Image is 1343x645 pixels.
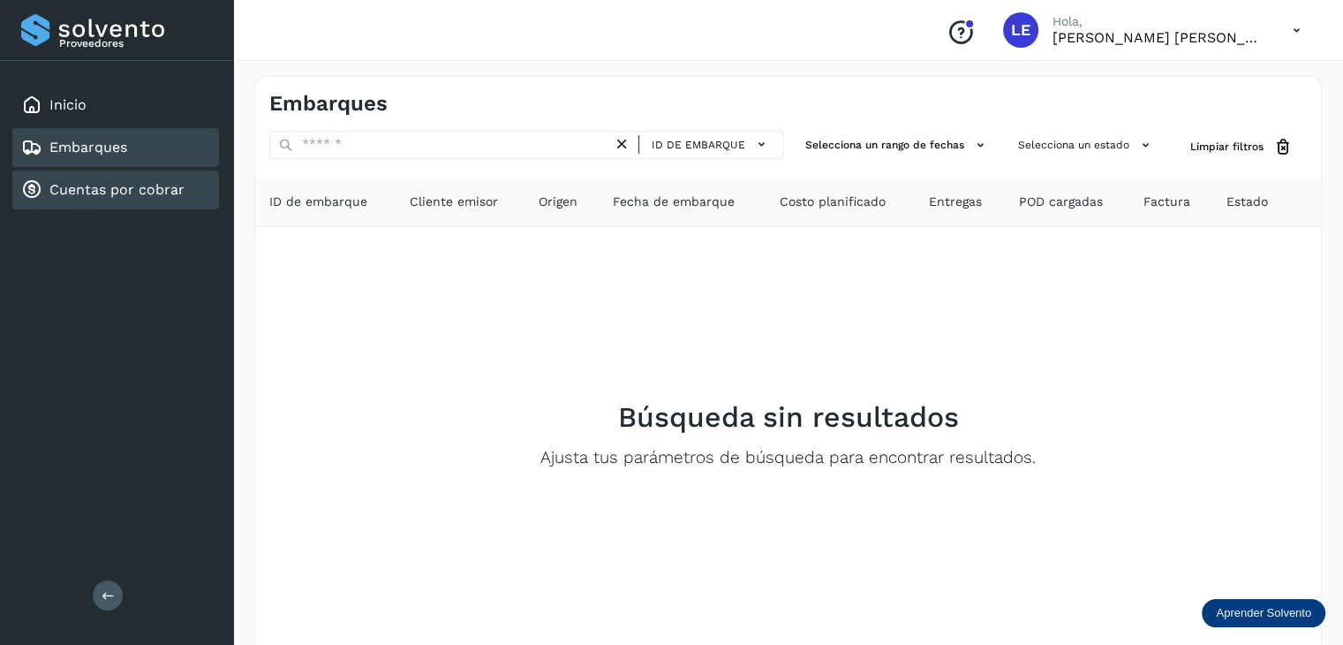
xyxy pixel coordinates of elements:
p: Ajusta tus parámetros de búsqueda para encontrar resultados. [540,448,1036,468]
div: Inicio [12,86,219,125]
p: Proveedores [59,37,212,49]
p: Aprender Solvento [1216,606,1311,620]
p: LAURA ELENA SANCHEZ FLORES [1053,29,1264,46]
button: Selecciona un rango de fechas [798,131,997,160]
a: Inicio [49,96,87,113]
button: Selecciona un estado [1011,131,1162,160]
span: POD cargadas [1019,193,1103,211]
button: Limpiar filtros [1176,131,1307,163]
h4: Embarques [269,91,388,117]
a: Embarques [49,139,127,156]
button: ID de embarque [646,132,776,157]
span: Limpiar filtros [1190,139,1264,155]
div: Aprender Solvento [1202,599,1325,627]
span: Estado [1226,193,1268,211]
div: Embarques [12,128,219,167]
span: Factura [1143,193,1190,211]
span: Origen [539,193,577,211]
span: Cliente emisor [410,193,498,211]
span: Costo planificado [780,193,886,211]
div: Cuentas por cobrar [12,171,219,209]
span: ID de embarque [269,193,367,211]
p: Hola, [1053,14,1264,29]
span: ID de embarque [652,137,745,153]
a: Cuentas por cobrar [49,181,185,198]
span: Fecha de embarque [613,193,735,211]
h2: Búsqueda sin resultados [618,400,959,434]
span: Entregas [929,193,982,211]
